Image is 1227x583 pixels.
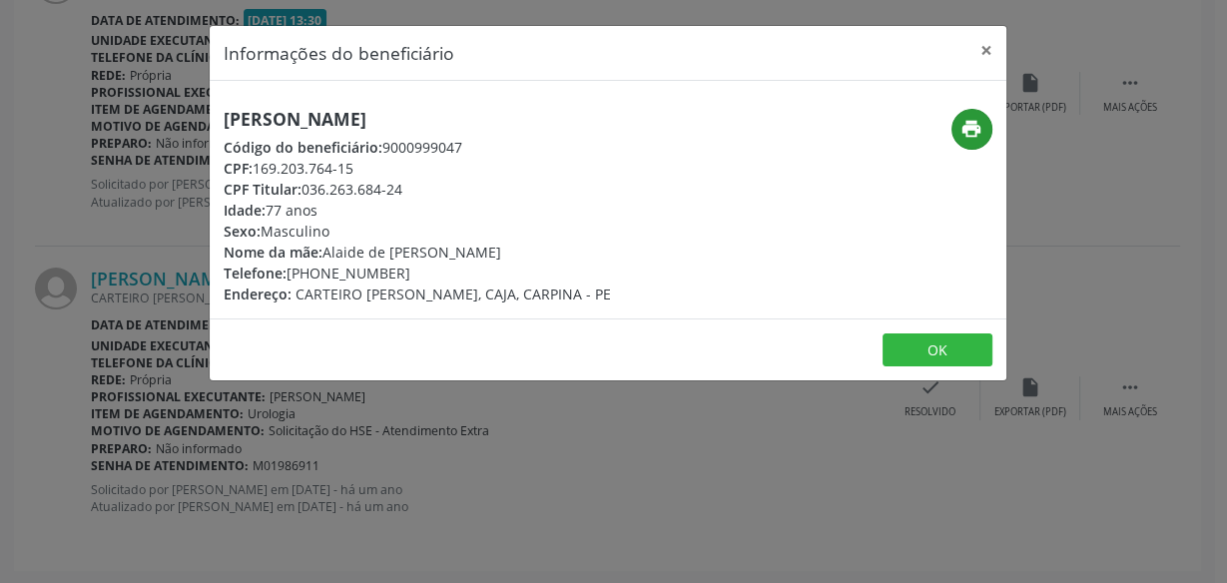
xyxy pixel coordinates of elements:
div: 169.203.764-15 [224,158,611,179]
span: Nome da mãe: [224,243,322,262]
div: Alaide de [PERSON_NAME] [224,242,611,263]
span: Código do beneficiário: [224,138,382,157]
button: OK [883,333,992,367]
h5: Informações do beneficiário [224,40,454,66]
span: CPF Titular: [224,180,302,199]
span: Endereço: [224,285,292,303]
button: print [951,109,992,150]
span: Sexo: [224,222,261,241]
span: CPF: [224,159,253,178]
div: [PHONE_NUMBER] [224,263,611,284]
div: 9000999047 [224,137,611,158]
button: Close [966,26,1006,75]
div: 77 anos [224,200,611,221]
h5: [PERSON_NAME] [224,109,611,130]
i: print [960,118,982,140]
span: Idade: [224,201,266,220]
span: CARTEIRO [PERSON_NAME], CAJA, CARPINA - PE [296,285,611,303]
div: 036.263.684-24 [224,179,611,200]
div: Masculino [224,221,611,242]
span: Telefone: [224,264,287,283]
